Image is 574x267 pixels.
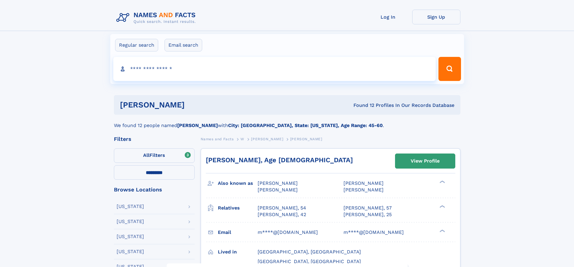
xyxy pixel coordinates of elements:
[117,249,144,254] div: [US_STATE]
[240,137,244,141] span: W
[412,10,460,24] a: Sign Up
[114,136,195,142] div: Filters
[411,154,440,168] div: View Profile
[395,154,455,168] a: View Profile
[438,57,461,81] button: Search Button
[251,135,283,143] a: [PERSON_NAME]
[343,180,384,186] span: [PERSON_NAME]
[290,137,322,141] span: [PERSON_NAME]
[117,204,144,209] div: [US_STATE]
[218,203,258,213] h3: Relatives
[218,178,258,188] h3: Also known as
[258,187,298,193] span: [PERSON_NAME]
[115,39,158,51] label: Regular search
[240,135,244,143] a: W
[343,211,392,218] a: [PERSON_NAME], 25
[114,115,460,129] div: We found 12 people named with .
[114,187,195,192] div: Browse Locations
[117,234,144,239] div: [US_STATE]
[258,259,361,264] span: [GEOGRAPHIC_DATA], [GEOGRAPHIC_DATA]
[258,211,306,218] a: [PERSON_NAME], 42
[120,101,269,109] h1: [PERSON_NAME]
[343,187,384,193] span: [PERSON_NAME]
[177,123,218,128] b: [PERSON_NAME]
[218,247,258,257] h3: Lived in
[114,10,201,26] img: Logo Names and Facts
[206,156,353,164] a: [PERSON_NAME], Age [DEMOGRAPHIC_DATA]
[201,135,234,143] a: Names and Facts
[113,57,436,81] input: search input
[343,205,392,211] a: [PERSON_NAME], 57
[269,102,454,109] div: Found 12 Profiles In Our Records Database
[438,204,445,208] div: ❯
[218,227,258,238] h3: Email
[438,180,445,184] div: ❯
[228,123,383,128] b: City: [GEOGRAPHIC_DATA], State: [US_STATE], Age Range: 45-60
[258,205,306,211] a: [PERSON_NAME], 54
[251,137,283,141] span: [PERSON_NAME]
[258,180,298,186] span: [PERSON_NAME]
[117,219,144,224] div: [US_STATE]
[143,152,149,158] span: All
[364,10,412,24] a: Log In
[438,229,445,233] div: ❯
[165,39,202,51] label: Email search
[114,148,195,163] label: Filters
[258,249,361,255] span: [GEOGRAPHIC_DATA], [GEOGRAPHIC_DATA]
